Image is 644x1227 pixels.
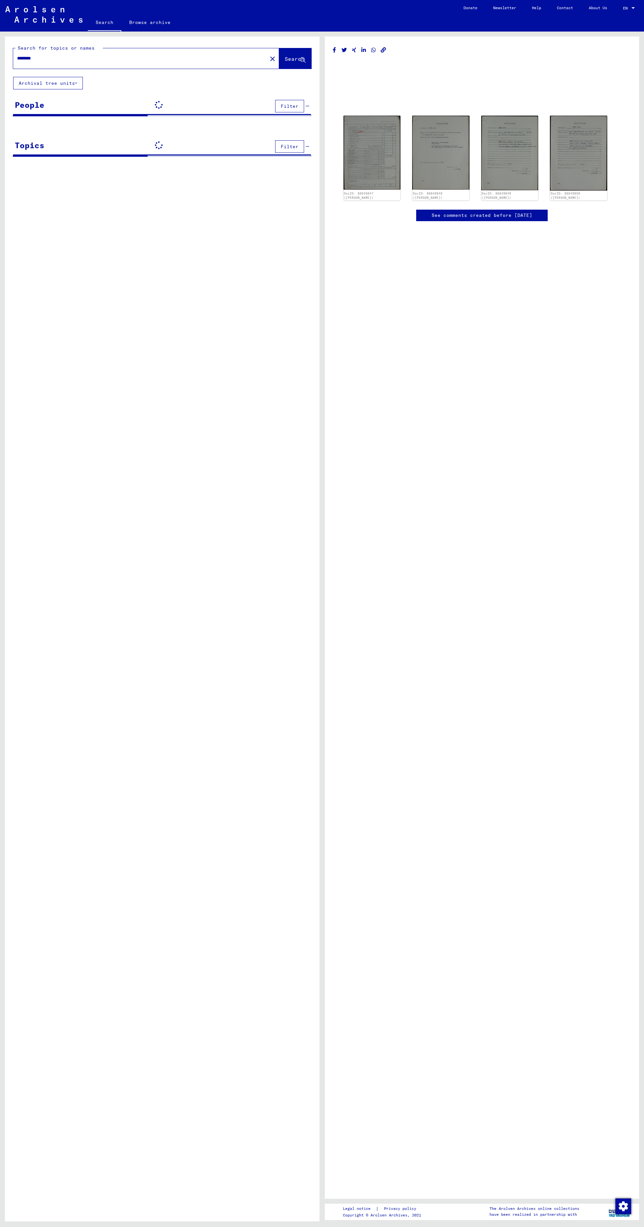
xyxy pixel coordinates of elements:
a: Legal notice [343,1205,376,1212]
div: | [343,1205,424,1212]
p: Copyright © Arolsen Archives, 2021 [343,1212,424,1218]
a: See comments created before [DATE] [432,212,532,219]
a: DocID: 86649850 ([PERSON_NAME]) [551,192,580,200]
a: DocID: 86649848 ([PERSON_NAME]) [413,192,442,200]
mat-label: Search for topics or names [18,45,95,51]
button: Share on Xing [351,46,358,54]
img: Change consent [615,1198,631,1214]
a: Search [88,14,121,32]
button: Share on Facebook [331,46,338,54]
span: Filter [281,103,298,109]
p: have been realized in partnership with [489,1212,579,1217]
button: Clear [266,52,279,65]
button: Share on Twitter [341,46,348,54]
div: Topics [15,139,44,151]
img: Arolsen_neg.svg [5,6,83,23]
mat-icon: close [269,55,276,63]
a: DocID: 86649847 ([PERSON_NAME]) [344,192,373,200]
div: People [15,99,44,111]
img: 001.jpg [550,116,607,191]
button: Filter [275,100,304,112]
button: Filter [275,140,304,153]
span: EN [623,6,630,11]
span: Search [285,56,304,62]
button: Copy link [380,46,387,54]
a: Browse archive [121,14,179,30]
button: Share on WhatsApp [370,46,377,54]
img: 001.jpg [412,116,469,190]
button: Search [279,48,311,69]
span: Filter [281,144,298,150]
a: Privacy policy [379,1205,424,1212]
button: Archival tree units [13,77,83,89]
p: The Arolsen Archives online collections [489,1206,579,1212]
button: Share on LinkedIn [360,46,367,54]
a: DocID: 86649849 ([PERSON_NAME]) [482,192,511,200]
img: 001.jpg [481,116,538,190]
img: yv_logo.png [607,1203,632,1220]
img: 001.jpg [344,116,401,190]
